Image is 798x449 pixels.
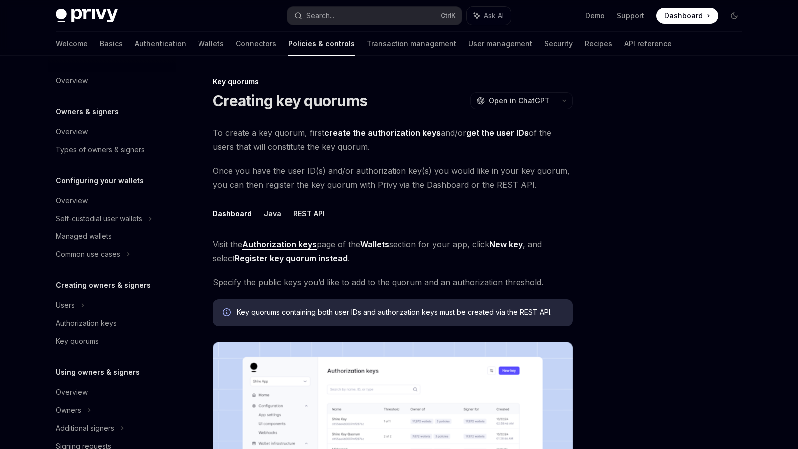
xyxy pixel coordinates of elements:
a: User management [468,32,532,56]
strong: Register key quorum instead [235,253,348,263]
a: Basics [100,32,123,56]
div: Types of owners & signers [56,144,145,156]
a: Welcome [56,32,88,56]
button: Dashboard [213,202,252,225]
h5: Creating owners & signers [56,279,151,291]
strong: New key [489,239,523,249]
div: Overview [56,75,88,87]
span: Ask AI [484,11,504,21]
button: Java [264,202,281,225]
h5: Using owners & signers [56,366,140,378]
span: Dashboard [664,11,703,21]
span: Visit the page of the section for your app, click , and select . [213,237,573,265]
a: Overview [48,72,176,90]
a: Support [617,11,644,21]
div: Users [56,299,75,311]
div: Authorization keys [56,317,117,329]
div: Overview [56,195,88,207]
a: Wallets [198,32,224,56]
strong: Authorization keys [242,239,317,249]
span: Specify the public keys you’d like to add to the quorum and an authorization threshold. [213,275,573,289]
a: Authorization keys [242,239,317,250]
button: REST API [293,202,325,225]
a: API reference [624,32,672,56]
a: create the authorization keys [324,128,441,138]
a: Transaction management [367,32,456,56]
a: get the user IDs [466,128,529,138]
div: Self-custodial user wallets [56,213,142,224]
span: To create a key quorum, first and/or of the users that will constitute the key quorum. [213,126,573,154]
a: Overview [48,192,176,210]
span: Ctrl K [441,12,456,20]
span: Key quorums containing both user IDs and authorization keys must be created via the REST API. [237,307,563,317]
h1: Creating key quorums [213,92,367,110]
a: Overview [48,383,176,401]
div: Managed wallets [56,230,112,242]
span: Open in ChatGPT [489,96,550,106]
div: Overview [56,386,88,398]
span: Once you have the user ID(s) and/or authorization key(s) you would like in your key quorum, you c... [213,164,573,192]
div: Overview [56,126,88,138]
a: Managed wallets [48,227,176,245]
a: Authentication [135,32,186,56]
button: Toggle dark mode [726,8,742,24]
a: Security [544,32,573,56]
a: Types of owners & signers [48,141,176,159]
a: Connectors [236,32,276,56]
a: Recipes [585,32,612,56]
a: Dashboard [656,8,718,24]
h5: Owners & signers [56,106,119,118]
div: Search... [306,10,334,22]
div: Additional signers [56,422,114,434]
button: Search...CtrlK [287,7,462,25]
button: Ask AI [467,7,511,25]
div: Common use cases [56,248,120,260]
svg: Info [223,308,233,318]
strong: Wallets [360,239,389,249]
div: Key quorums [56,335,99,347]
button: Open in ChatGPT [470,92,556,109]
a: Key quorums [48,332,176,350]
a: Demo [585,11,605,21]
div: Key quorums [213,77,573,87]
img: dark logo [56,9,118,23]
a: Overview [48,123,176,141]
a: Authorization keys [48,314,176,332]
h5: Configuring your wallets [56,175,144,187]
a: Policies & controls [288,32,355,56]
div: Owners [56,404,81,416]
